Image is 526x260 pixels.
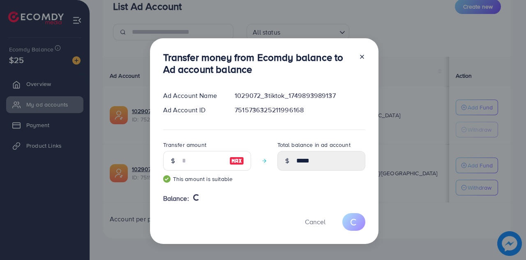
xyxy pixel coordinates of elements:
[277,141,351,149] label: Total balance in ad account
[229,156,244,166] img: image
[163,175,251,183] small: This amount is suitable
[163,141,206,149] label: Transfer amount
[157,105,228,115] div: Ad Account ID
[157,91,228,100] div: Ad Account Name
[163,194,189,203] span: Balance:
[163,175,171,183] img: guide
[163,51,352,75] h3: Transfer money from Ecomdy balance to Ad account balance
[305,217,325,226] span: Cancel
[228,105,371,115] div: 7515736325211996168
[295,213,336,231] button: Cancel
[228,91,371,100] div: 1029072_3tiktok_1749893989137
